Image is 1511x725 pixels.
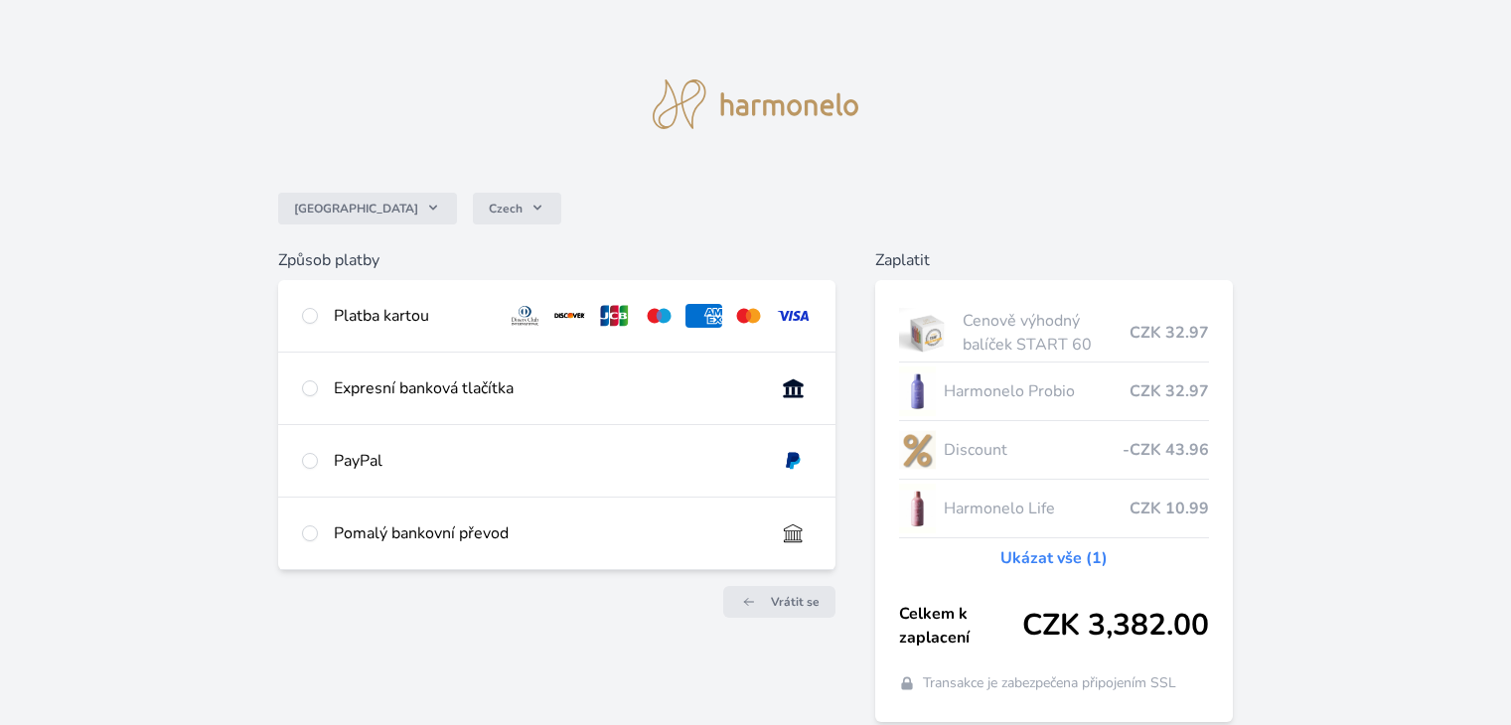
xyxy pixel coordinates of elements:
[775,521,812,545] img: bankTransfer_IBAN.svg
[294,201,418,217] span: [GEOGRAPHIC_DATA]
[278,248,834,272] h6: Způsob platby
[775,449,812,473] img: paypal.svg
[963,309,1129,357] span: Cenově výhodný balíček START 60
[775,376,812,400] img: onlineBanking_CZ.svg
[278,193,457,224] button: [GEOGRAPHIC_DATA]
[507,304,543,328] img: diners.svg
[334,449,758,473] div: PayPal
[334,376,758,400] div: Expresní banková tlačítka
[1022,608,1209,644] span: CZK 3,382.00
[899,425,937,475] img: discount-lo.png
[899,308,956,358] img: start.jpg
[944,379,1129,403] span: Harmonelo Probio
[334,521,758,545] div: Pomalý bankovní převod
[1000,546,1108,570] a: Ukázat vše (1)
[1130,379,1209,403] span: CZK 32.97
[641,304,678,328] img: maestro.svg
[944,497,1129,520] span: Harmonelo Life
[1130,321,1209,345] span: CZK 32.97
[1123,438,1209,462] span: -CZK 43.96
[944,438,1122,462] span: Discount
[334,304,491,328] div: Platba kartou
[730,304,767,328] img: mc.svg
[775,304,812,328] img: visa.svg
[899,602,1022,650] span: Celkem k zaplacení
[473,193,561,224] button: Czech
[1130,497,1209,520] span: CZK 10.99
[899,484,937,533] img: CLEAN_LIFE_se_stinem_x-lo.jpg
[653,79,859,129] img: logo.svg
[596,304,633,328] img: jcb.svg
[489,201,523,217] span: Czech
[551,304,588,328] img: discover.svg
[771,594,820,610] span: Vrátit se
[899,366,937,416] img: CLEAN_PROBIO_se_stinem_x-lo.jpg
[723,586,835,618] a: Vrátit se
[875,248,1233,272] h6: Zaplatit
[923,673,1176,693] span: Transakce je zabezpečena připojením SSL
[685,304,722,328] img: amex.svg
